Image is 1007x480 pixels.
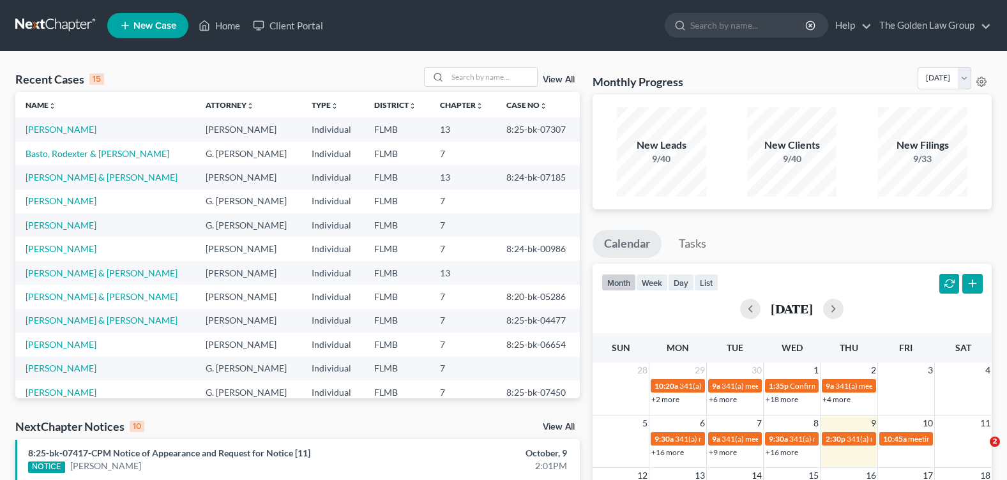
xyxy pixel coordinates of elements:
td: 7 [430,213,496,237]
span: Thu [840,342,858,353]
td: FLMB [364,357,429,380]
div: 9/33 [878,153,967,165]
span: Sun [612,342,630,353]
div: New Filings [878,138,967,153]
div: 15 [89,73,104,85]
span: 6 [699,416,706,431]
a: View All [543,423,575,431]
a: +9 more [709,447,737,457]
a: Case Nounfold_more [506,100,547,110]
td: FLMB [364,190,429,213]
span: 11 [979,416,992,431]
a: [PERSON_NAME] & [PERSON_NAME] [26,291,178,302]
a: Calendar [593,230,662,258]
a: Districtunfold_more [374,100,416,110]
div: 9/40 [617,153,706,165]
span: 2:30p [826,434,845,444]
a: Nameunfold_more [26,100,56,110]
td: FLMB [364,237,429,260]
td: Individual [301,285,364,308]
input: Search by name... [448,68,537,86]
td: FLMB [364,285,429,308]
span: 9:30a [769,434,788,444]
span: 341(a) meeting for [PERSON_NAME] [789,434,912,444]
span: 9a [712,434,720,444]
button: week [636,274,668,291]
span: Confirmation Hearing for [PERSON_NAME] [790,381,936,391]
td: G. [PERSON_NAME] [195,190,301,213]
div: NextChapter Notices [15,419,144,434]
td: 7 [430,142,496,165]
td: G. [PERSON_NAME] [195,142,301,165]
td: 7 [430,333,496,356]
div: October, 9 [396,447,567,460]
td: FLMB [364,333,429,356]
td: Individual [301,190,364,213]
button: day [668,274,694,291]
div: New Leads [617,138,706,153]
td: FLMB [364,261,429,285]
a: Typeunfold_more [312,100,338,110]
td: 8:20-bk-05286 [496,285,580,308]
span: 341(a) meeting for [PERSON_NAME] [679,381,803,391]
a: The Golden Law Group [873,14,991,37]
div: 10 [130,421,144,432]
a: Tasks [667,230,718,258]
td: G. [PERSON_NAME] [195,357,301,380]
td: [PERSON_NAME] [195,261,301,285]
input: Search by name... [690,13,807,37]
i: unfold_more [409,102,416,110]
div: New Clients [747,138,837,153]
td: FLMB [364,309,429,333]
td: 13 [430,165,496,189]
button: month [602,274,636,291]
td: Individual [301,117,364,141]
td: Individual [301,213,364,237]
td: 7 [430,380,496,404]
td: 7 [430,285,496,308]
a: [PERSON_NAME] [26,220,96,230]
a: Home [192,14,246,37]
td: 8:25-bk-07307 [496,117,580,141]
a: [PERSON_NAME] & [PERSON_NAME] [26,315,178,326]
span: Fri [899,342,912,353]
span: 1:35p [769,381,789,391]
a: [PERSON_NAME] & [PERSON_NAME] [26,172,178,183]
span: 29 [693,363,706,378]
span: 3 [927,363,934,378]
td: 7 [430,237,496,260]
a: [PERSON_NAME] [26,243,96,254]
td: G. [PERSON_NAME] [195,380,301,404]
span: 9:30a [655,434,674,444]
span: 10:20a [655,381,678,391]
td: Individual [301,357,364,380]
td: 7 [430,357,496,380]
td: FLMB [364,142,429,165]
span: 30 [750,363,763,378]
a: +4 more [822,394,851,404]
span: New Case [133,21,176,31]
span: 10 [921,416,934,431]
span: Sat [955,342,971,353]
span: 7 [755,416,763,431]
td: Individual [301,261,364,285]
iframe: Intercom live chat [964,437,994,467]
button: list [694,274,718,291]
a: +2 more [651,394,679,404]
span: Mon [667,342,689,353]
td: Individual [301,142,364,165]
a: +16 more [651,447,684,457]
h3: Monthly Progress [593,74,683,89]
a: +6 more [709,394,737,404]
td: 8:25-bk-06654 [496,333,580,356]
td: [PERSON_NAME] [195,309,301,333]
td: 8:24-bk-07185 [496,165,580,189]
td: G. [PERSON_NAME] [195,213,301,237]
td: FLMB [364,380,429,404]
td: 13 [430,261,496,285]
a: [PERSON_NAME] [70,460,141,472]
span: 8 [812,416,820,431]
td: Individual [301,333,364,356]
i: unfold_more [331,102,338,110]
span: 4 [984,363,992,378]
